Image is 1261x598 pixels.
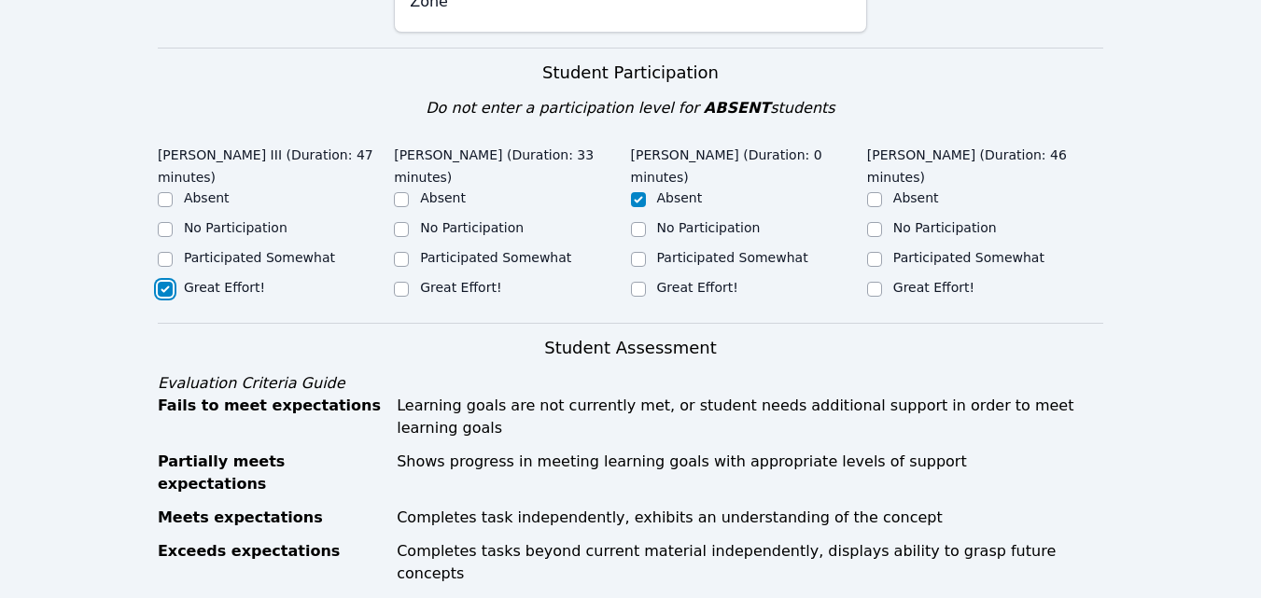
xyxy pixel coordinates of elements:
[420,220,524,235] label: No Participation
[397,395,1103,439] div: Learning goals are not currently met, or student needs additional support in order to meet learni...
[867,138,1103,188] legend: [PERSON_NAME] (Duration: 46 minutes)
[158,138,394,188] legend: [PERSON_NAME] III (Duration: 47 minutes)
[184,250,335,265] label: Participated Somewhat
[158,395,385,439] div: Fails to meet expectations
[420,190,466,205] label: Absent
[893,280,974,295] label: Great Effort!
[158,451,385,495] div: Partially meets expectations
[420,280,501,295] label: Great Effort!
[420,250,571,265] label: Participated Somewhat
[184,190,230,205] label: Absent
[158,60,1103,86] h3: Student Participation
[158,97,1103,119] div: Do not enter a participation level for students
[184,220,287,235] label: No Participation
[893,250,1044,265] label: Participated Somewhat
[893,190,939,205] label: Absent
[158,507,385,529] div: Meets expectations
[657,280,738,295] label: Great Effort!
[158,372,1103,395] div: Evaluation Criteria Guide
[893,220,997,235] label: No Participation
[397,540,1103,585] div: Completes tasks beyond current material independently, displays ability to grasp future concepts
[184,280,265,295] label: Great Effort!
[158,540,385,585] div: Exceeds expectations
[657,220,761,235] label: No Participation
[397,451,1103,495] div: Shows progress in meeting learning goals with appropriate levels of support
[657,190,703,205] label: Absent
[158,335,1103,361] h3: Student Assessment
[704,99,770,117] span: ABSENT
[657,250,808,265] label: Participated Somewhat
[394,138,630,188] legend: [PERSON_NAME] (Duration: 33 minutes)
[397,507,1103,529] div: Completes task independently, exhibits an understanding of the concept
[631,138,867,188] legend: [PERSON_NAME] (Duration: 0 minutes)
